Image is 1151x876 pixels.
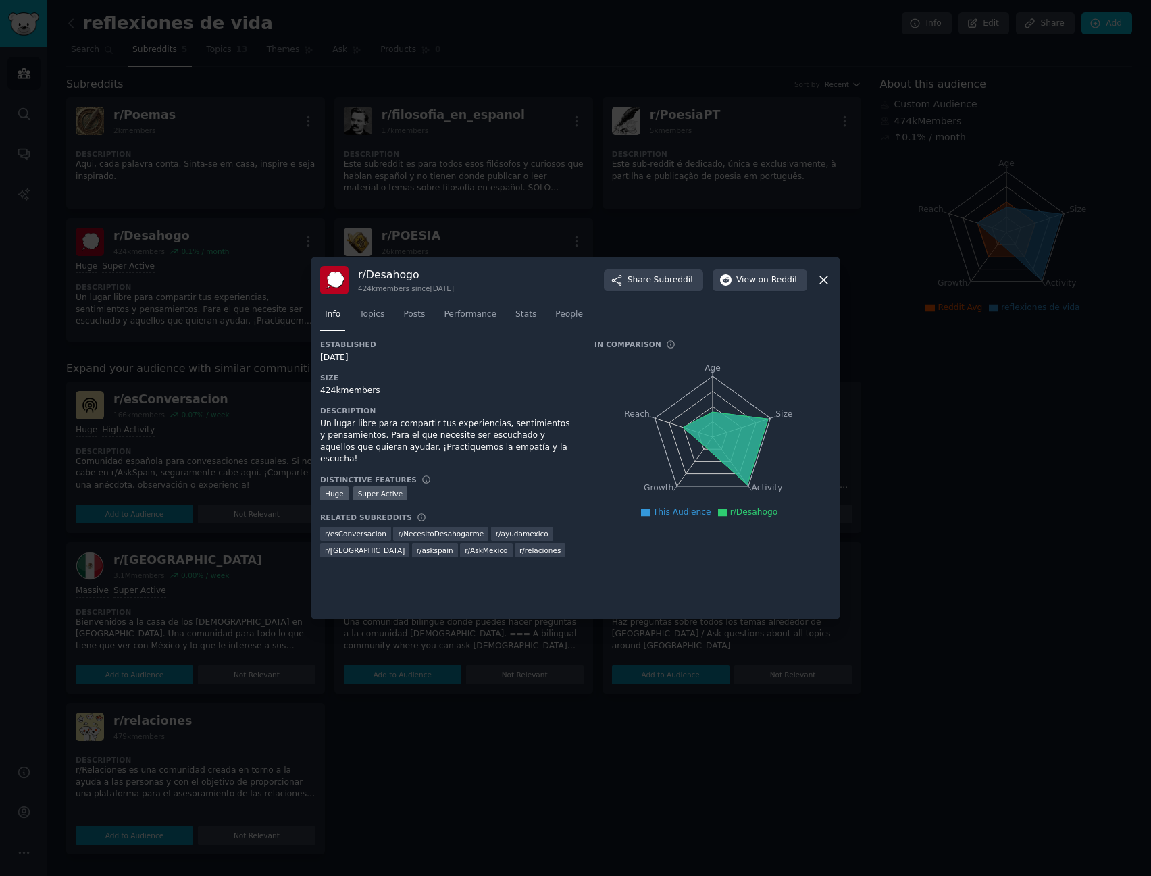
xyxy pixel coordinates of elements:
span: View [736,274,798,286]
h3: Description [320,406,575,415]
span: Topics [359,309,384,321]
button: ShareSubreddit [604,269,703,291]
a: Topics [355,304,389,332]
h3: In Comparison [594,340,661,349]
span: Performance [444,309,496,321]
a: People [551,304,588,332]
div: 424k members [320,385,575,397]
span: r/ [GEOGRAPHIC_DATA] [325,546,405,555]
span: on Reddit [759,274,798,286]
h3: Size [320,373,575,382]
span: Share [628,274,694,286]
span: r/Desahogo [730,507,778,517]
div: Super Active [353,486,408,500]
span: Posts [403,309,425,321]
span: People [555,309,583,321]
span: Info [325,309,340,321]
div: Un lugar libre para compartir tus experiencias, sentimientos y pensamientos. Para el que necesite... [320,418,575,465]
span: r/ NecesitoDesahogarme [398,529,484,538]
span: r/ AskMexico [465,546,507,555]
h3: Distinctive Features [320,475,417,484]
tspan: Reach [624,409,650,418]
span: Subreddit [654,274,694,286]
span: Stats [515,309,536,321]
div: 424k members since [DATE] [358,284,454,293]
div: Huge [320,486,349,500]
a: Stats [511,304,541,332]
div: [DATE] [320,352,575,364]
span: r/ esConversacion [325,529,386,538]
span: This Audience [653,507,711,517]
h3: Related Subreddits [320,513,412,522]
tspan: Activity [752,483,783,492]
tspan: Growth [644,483,673,492]
tspan: Age [705,363,721,373]
h3: r/ Desahogo [358,267,454,282]
a: Info [320,304,345,332]
a: Posts [399,304,430,332]
h3: Established [320,340,575,349]
img: Desahogo [320,266,349,294]
tspan: Size [775,409,792,418]
span: r/ askspain [417,546,453,555]
a: Performance [439,304,501,332]
span: r/ ayudamexico [496,529,548,538]
span: r/ relaciones [519,546,561,555]
button: Viewon Reddit [713,269,807,291]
